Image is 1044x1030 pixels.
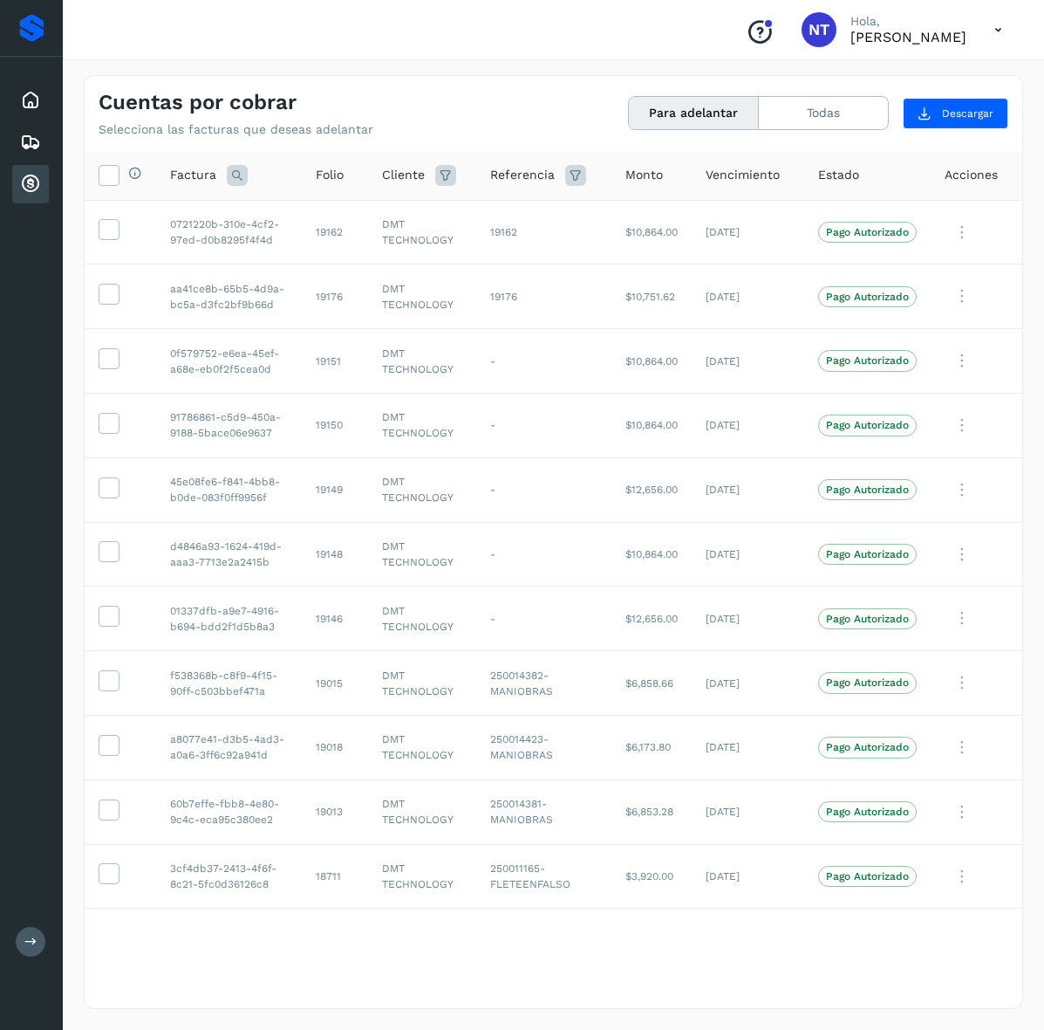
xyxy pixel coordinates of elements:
[156,651,302,716] td: f538368b-c8f9-4f15-90ff-c503bbef471a
[611,522,692,587] td: $10,864.00
[942,106,993,121] span: Descargar
[156,264,302,329] td: aa41ce8b-65b5-4d9a-bc5a-d3fc2bf9b66d
[692,329,804,394] td: [DATE]
[368,844,477,909] td: DMT TECHNOLOGY
[302,264,368,329] td: 19176
[850,29,966,45] p: Norberto Tula Tepo
[302,457,368,522] td: 19149
[611,264,692,329] td: $10,751.62
[826,419,909,431] p: Pago Autorizado
[368,329,477,394] td: DMT TECHNOLOGY
[692,200,804,264] td: [DATE]
[826,676,909,689] p: Pago Autorizado
[826,548,909,560] p: Pago Autorizado
[611,457,692,522] td: $12,656.00
[692,779,804,844] td: [DATE]
[611,715,692,779] td: $6,173.80
[12,123,49,161] div: Embarques
[476,844,611,909] td: 250011165-FLETEENFALSO
[625,166,663,184] span: Monto
[156,393,302,457] td: 91786861-c5d9-450a-9188-5bace06e9637
[156,587,302,651] td: 01337dfb-a9e7-4916-b694-bdd2f1d5b8a3
[692,393,804,457] td: [DATE]
[692,651,804,716] td: [DATE]
[692,587,804,651] td: [DATE]
[368,457,477,522] td: DMT TECHNOLOGY
[476,200,611,264] td: 19162
[156,329,302,394] td: 0f579752-e6ea-45ef-a68e-eb0f2f5cea0d
[629,97,759,129] button: Para adelantar
[156,844,302,909] td: 3cf4db37-2413-4f6f-8c21-5fc0d36126c8
[611,844,692,909] td: $3,920.00
[692,264,804,329] td: [DATE]
[826,291,909,303] p: Pago Autorizado
[302,393,368,457] td: 19150
[826,870,909,882] p: Pago Autorizado
[476,587,611,651] td: -
[611,587,692,651] td: $12,656.00
[826,613,909,625] p: Pago Autorizado
[302,587,368,651] td: 19146
[382,166,425,184] span: Cliente
[476,264,611,329] td: 19176
[12,81,49,120] div: Inicio
[156,779,302,844] td: 60b7effe-fbb8-4e80-9c4c-eca95c380ee2
[692,715,804,779] td: [DATE]
[826,741,909,753] p: Pago Autorizado
[759,97,888,129] button: Todas
[368,522,477,587] td: DMT TECHNOLOGY
[302,522,368,587] td: 19148
[368,651,477,716] td: DMT TECHNOLOGY
[368,779,477,844] td: DMT TECHNOLOGY
[903,98,1008,129] button: Descargar
[476,393,611,457] td: -
[850,14,966,29] p: Hola,
[692,457,804,522] td: [DATE]
[692,844,804,909] td: [DATE]
[99,122,373,137] p: Selecciona las facturas que deseas adelantar
[302,715,368,779] td: 19018
[706,166,780,184] span: Vencimiento
[692,522,804,587] td: [DATE]
[368,587,477,651] td: DMT TECHNOLOGY
[490,166,555,184] span: Referencia
[476,651,611,716] td: 250014382-MANIOBRAS
[156,522,302,587] td: d4846a93-1624-419d-aaa3-7713e2a2415b
[302,200,368,264] td: 19162
[156,715,302,779] td: a8077e41-d3b5-4ad3-a0a6-3ff6c92a941d
[368,264,477,329] td: DMT TECHNOLOGY
[156,457,302,522] td: 45e08fe6-f841-4bb8-b0de-083f0ff9956f
[826,354,909,367] p: Pago Autorizado
[476,522,611,587] td: -
[316,166,344,184] span: Folio
[12,165,49,203] div: Cuentas por cobrar
[476,715,611,779] td: 250014423-MANIOBRAS
[476,329,611,394] td: -
[302,651,368,716] td: 19015
[611,651,692,716] td: $6,858.66
[99,90,297,115] h4: Cuentas por cobrar
[156,200,302,264] td: 0721220b-310e-4cf2-97ed-d0b8295f4f4d
[611,200,692,264] td: $10,864.00
[368,393,477,457] td: DMT TECHNOLOGY
[302,844,368,909] td: 18711
[826,484,909,496] p: Pago Autorizado
[611,779,692,844] td: $6,853.28
[368,715,477,779] td: DMT TECHNOLOGY
[818,166,859,184] span: Estado
[302,779,368,844] td: 19013
[826,226,909,238] p: Pago Autorizado
[476,779,611,844] td: 250014381-MANIOBRAS
[611,393,692,457] td: $10,864.00
[611,329,692,394] td: $10,864.00
[368,200,477,264] td: DMT TECHNOLOGY
[302,329,368,394] td: 19151
[476,457,611,522] td: -
[945,166,998,184] span: Acciones
[826,806,909,818] p: Pago Autorizado
[170,166,216,184] span: Factura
